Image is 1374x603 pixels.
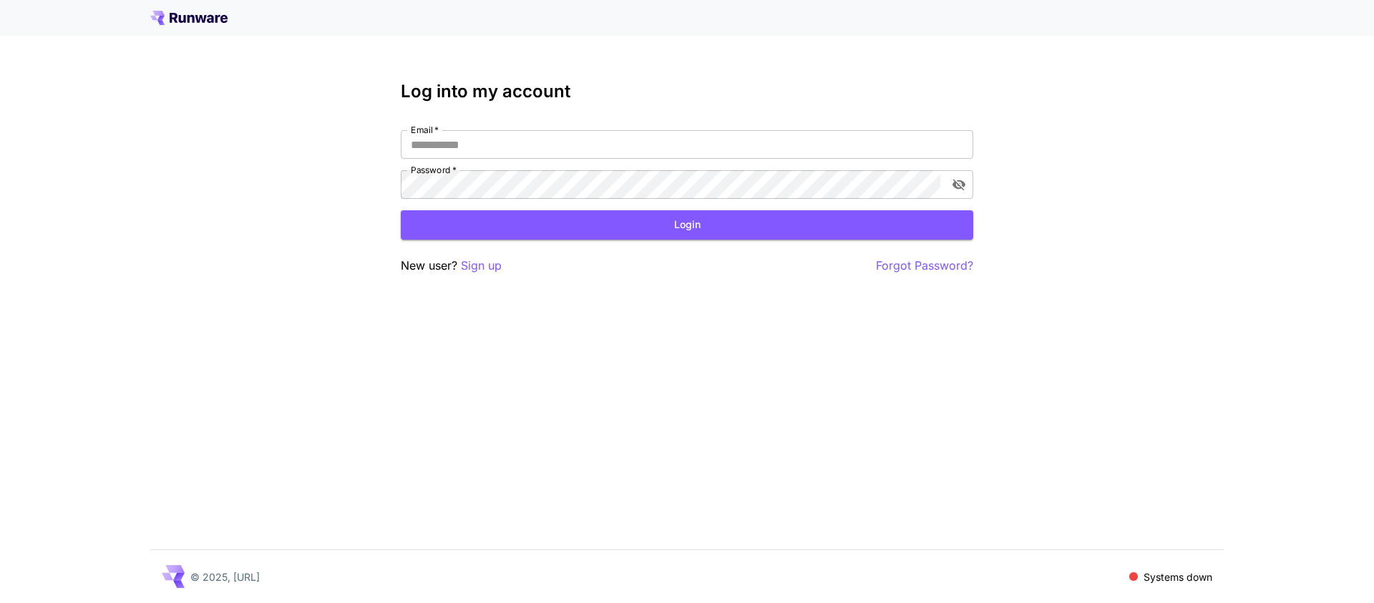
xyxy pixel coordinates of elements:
[876,257,973,275] button: Forgot Password?
[1144,569,1212,584] p: Systems down
[411,124,439,136] label: Email
[401,210,973,240] button: Login
[401,82,973,102] h3: Log into my account
[190,569,260,584] p: © 2025, [URL]
[401,257,502,275] p: New user?
[946,172,972,197] button: toggle password visibility
[461,257,502,275] button: Sign up
[411,164,457,176] label: Password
